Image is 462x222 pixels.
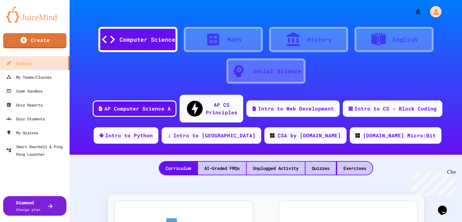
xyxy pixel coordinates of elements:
[253,67,301,75] div: Social Science
[16,207,40,212] span: Change plan
[120,35,175,44] div: Computer Science
[3,33,66,48] a: Create
[6,115,45,123] div: Quiz Students
[270,133,274,138] img: CODE_logo_RGB.png
[206,101,237,116] div: AP CS Principles
[159,162,197,175] div: Curriculum
[305,162,336,175] div: Quizzes
[104,105,171,112] div: AP Computer Science A
[355,133,360,138] img: CODE_logo_RGB.png
[247,162,305,175] div: Unplugged Activity
[105,132,153,139] div: Intro to Python
[393,35,417,44] div: English
[6,87,43,95] div: Code Sandbox
[258,105,334,112] div: Intro to Web Development
[307,35,332,44] div: History
[3,3,44,40] div: Chat with us now!Close
[278,132,341,139] div: CSA by [DOMAIN_NAME]
[6,73,52,81] div: My Teams/Classes
[6,129,38,136] div: My Quizzes
[3,196,66,216] button: DiamondChange plan
[337,162,373,175] div: Exercises
[227,35,241,44] div: Math
[6,59,32,67] div: Explore
[6,6,63,23] img: logo-orange.svg
[6,143,67,158] div: Smart Doorbell & Ping Pong Launcher
[435,197,456,216] iframe: chat widget
[198,162,246,175] div: AI-Graded FRQs
[363,132,436,139] div: [DOMAIN_NAME] Micro:Bit
[173,132,256,139] div: Intro to [GEOGRAPHIC_DATA]
[403,6,423,17] div: My Notifications
[354,105,437,112] div: Intro to CS - Block Coding
[6,101,43,109] div: Quiz Reports
[16,199,40,213] div: Diamond
[410,169,456,196] iframe: chat widget
[423,4,443,19] div: My Account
